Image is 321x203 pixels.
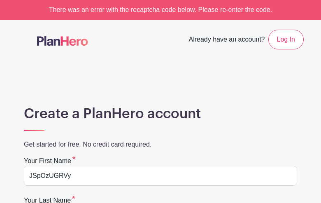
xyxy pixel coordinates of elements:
[268,30,304,49] a: Log In
[24,166,297,186] input: e.g. Julie
[24,105,297,122] h1: Create a PlanHero account
[24,156,76,166] label: Your first name
[24,140,297,149] p: Get started for free. No credit card required.
[189,31,265,49] span: Already have an account?
[37,36,88,46] img: logo-507f7623f17ff9eddc593b1ce0a138ce2505c220e1c5a4e2b4648c50719b7d32.svg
